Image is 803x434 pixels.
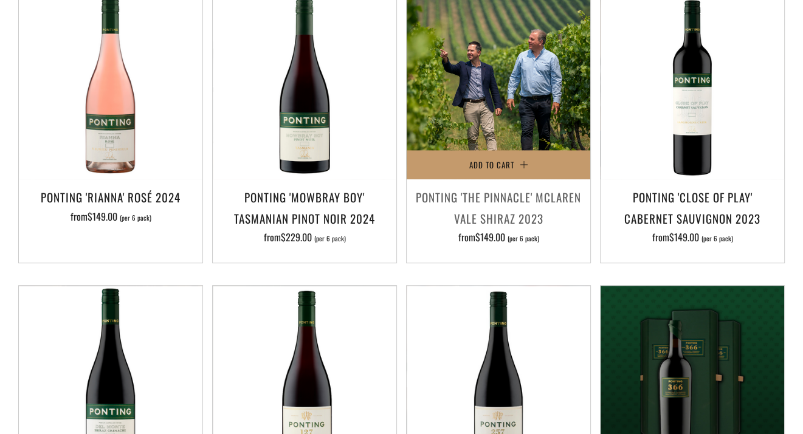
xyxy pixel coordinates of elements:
[407,150,590,179] button: Add to Cart
[475,230,505,244] span: $149.00
[652,230,733,244] span: from
[120,215,151,221] span: (per 6 pack)
[25,187,196,207] h3: Ponting 'Rianna' Rosé 2024
[458,230,539,244] span: from
[219,187,390,228] h3: Ponting 'Mowbray Boy' Tasmanian Pinot Noir 2024
[407,187,590,247] a: Ponting 'The Pinnacle' McLaren Vale Shiraz 2023 from$149.00 (per 6 pack)
[88,209,117,224] span: $149.00
[264,230,346,244] span: from
[19,187,202,247] a: Ponting 'Rianna' Rosé 2024 from$149.00 (per 6 pack)
[469,159,514,171] span: Add to Cart
[71,209,151,224] span: from
[314,235,346,242] span: (per 6 pack)
[213,187,396,247] a: Ponting 'Mowbray Boy' Tasmanian Pinot Noir 2024 from$229.00 (per 6 pack)
[601,187,784,247] a: Ponting 'Close of Play' Cabernet Sauvignon 2023 from$149.00 (per 6 pack)
[701,235,733,242] span: (per 6 pack)
[607,187,778,228] h3: Ponting 'Close of Play' Cabernet Sauvignon 2023
[281,230,312,244] span: $229.00
[669,230,699,244] span: $149.00
[508,235,539,242] span: (per 6 pack)
[413,187,584,228] h3: Ponting 'The Pinnacle' McLaren Vale Shiraz 2023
